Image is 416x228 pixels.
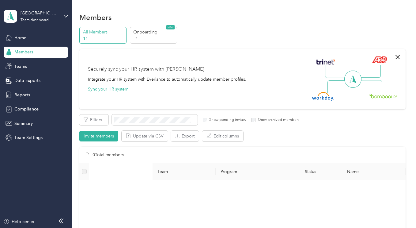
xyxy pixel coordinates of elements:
span: Data Exports [14,77,40,84]
button: Invite members [79,131,118,141]
h1: Members [79,14,112,21]
button: Export [171,131,199,141]
th: Name [342,163,405,180]
p: All Members [83,29,125,35]
th: Status [279,163,342,180]
span: Name [347,169,400,174]
span: Home [14,35,26,41]
th: Team [153,163,216,180]
span: Members [14,49,33,55]
img: Trinet [315,58,336,66]
span: Team Settings [14,134,43,141]
span: Reports [14,92,30,98]
label: Show pending invites [207,117,246,123]
img: Line Left Up [325,65,346,78]
iframe: Everlance-gr Chat Button Frame [382,194,416,228]
img: Workday [312,92,334,101]
label: Show archived members [255,117,299,123]
span: Compliance [14,106,39,112]
img: BambooHR [369,94,397,98]
div: Integrate your HR system with Everlance to automatically update member profiles. [88,76,246,83]
img: Line Left Down [327,80,349,93]
span: Summary [14,120,33,127]
button: Filters [79,114,108,125]
img: Line Right Down [361,80,382,93]
button: Sync your HR system [88,86,128,92]
p: 0 Total members [93,152,124,158]
button: Edit columns [202,131,243,141]
div: [GEOGRAPHIC_DATA][US_STATE] [21,10,59,16]
img: ADP [372,56,387,63]
img: Line Right Up [359,65,381,78]
span: Teams [14,63,27,70]
th: Program [216,163,279,180]
p: Onboarding [133,29,175,35]
button: Update via CSV [122,131,168,141]
div: Securely sync your HR system with [PERSON_NAME] [88,66,204,73]
div: Team dashboard [21,18,49,22]
p: 11 [83,35,125,42]
button: Help center [3,218,35,225]
span: NEW [166,25,175,29]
